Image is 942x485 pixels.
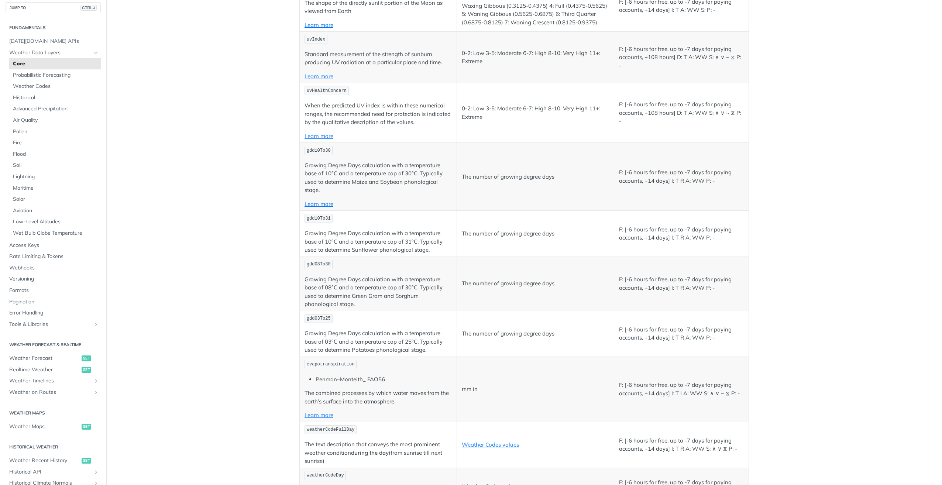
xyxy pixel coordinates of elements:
li: Penman–Monteith_ FAO56 [316,375,452,384]
a: Weather Forecastget [6,353,101,364]
span: Versioning [9,275,99,283]
span: Low-Level Altitudes [13,218,99,226]
span: uvIndex [307,37,325,42]
a: Learn more [305,21,333,28]
a: [DATE][DOMAIN_NAME] APIs [6,36,101,47]
a: Aviation [9,205,101,216]
p: The text description that conveys the most prominent weather condition (from sunrise till next su... [305,440,452,465]
h2: Fundamentals [6,24,101,31]
span: Weather Data Layers [9,49,91,56]
h2: Weather Forecast & realtime [6,341,101,348]
span: Historical API [9,468,91,476]
a: Lightning [9,171,101,182]
h2: Weather Maps [6,410,101,416]
span: gdd10To31 [307,216,331,221]
a: Versioning [6,274,101,285]
span: [DATE][DOMAIN_NAME] APIs [9,38,99,45]
span: Weather Recent History [9,457,80,464]
span: Historical [13,94,99,102]
span: Wet Bulb Globe Temperature [13,230,99,237]
button: Show subpages for Historical API [93,469,99,475]
p: 0-2: Low 3-5: Moderate 6-7: High 8-10: Very High 11+: Extreme [462,49,609,66]
a: Weather Codes values [462,441,519,448]
a: Learn more [305,133,333,140]
span: Fire [13,139,99,147]
p: Growing Degree Days calculation with a temperature base of 10°C and a temperature cap of 30°C. Ty... [305,161,452,195]
a: Formats [6,285,101,296]
a: Wet Bulb Globe Temperature [9,228,101,239]
p: F: [-6 hours for free, up to -7 days for paying accounts, +14 days] I: T R A: WW S: ∧ ∨ ⧖ P: - [619,437,744,453]
a: Flood [9,149,101,160]
span: Tools & Libraries [9,321,91,328]
button: Hide subpages for Weather Data Layers [93,50,99,56]
span: Formats [9,287,99,294]
span: Weather Codes [13,83,99,90]
span: Access Keys [9,242,99,249]
a: Access Keys [6,240,101,251]
span: uvHealthConcern [307,88,347,93]
span: evapotranspiration [307,362,355,367]
span: Maritime [13,185,99,192]
span: gdd10To30 [307,148,331,153]
p: F: [-6 hours for free, up to -7 days for paying accounts, +14 days] I: T I A: WW S: ∧ ∨ ~ ⧖ P: - [619,381,744,398]
button: JUMP TOCTRL-/ [6,2,101,13]
p: F: [-6 hours for free, up to -7 days for paying accounts, +14 days] I: T R A: WW P: - [619,168,744,185]
a: Weather on RoutesShow subpages for Weather on Routes [6,387,101,398]
span: Flood [13,151,99,158]
span: Solar [13,196,99,203]
span: Weather Timelines [9,377,91,385]
p: Standard measurement of the strength of sunburn producing UV radiation at a particular place and ... [305,50,452,67]
a: Low-Level Altitudes [9,216,101,227]
p: F: [-6 hours for free, up to -7 days for paying accounts, +14 days] I: T R A: WW P: - [619,275,744,292]
p: The number of growing degree days [462,279,609,288]
a: Weather TimelinesShow subpages for Weather Timelines [6,375,101,386]
a: Webhooks [6,262,101,274]
span: weatherCodeDay [307,473,344,478]
span: Air Quality [13,117,99,124]
span: Weather on Routes [9,389,91,396]
span: Aviation [13,207,99,214]
span: Error Handling [9,309,99,317]
span: Advanced Precipitation [13,105,99,113]
p: Growing Degree Days calculation with a temperature base of 08°C and a temperature cap of 30°C. Ty... [305,275,452,309]
p: The number of growing degree days [462,330,609,338]
a: Core [9,58,101,69]
a: Maritime [9,183,101,194]
a: Advanced Precipitation [9,103,101,114]
span: Rate Limiting & Tokens [9,253,99,260]
span: Core [13,60,99,68]
span: Lightning [13,173,99,180]
button: Show subpages for Tools & Libraries [93,321,99,327]
button: Show subpages for Weather on Routes [93,389,99,395]
a: Fire [9,137,101,148]
a: Tools & LibrariesShow subpages for Tools & Libraries [6,319,101,330]
p: When the predicted UV index is within these numerical ranges, the recommended need for protection... [305,102,452,127]
span: weatherCodeFullDay [307,427,355,432]
a: Probabilistic Forecasting [9,70,101,81]
h2: Historical Weather [6,444,101,450]
a: Pagination [6,296,101,307]
span: Probabilistic Forecasting [13,72,99,79]
button: Show subpages for Weather Timelines [93,378,99,384]
p: mm in [462,385,609,393]
span: Webhooks [9,264,99,272]
p: 0-2: Low 3-5: Moderate 6-7: High 8-10: Very High 11+: Extreme [462,104,609,121]
a: Weather Mapsget [6,421,101,432]
a: Historical [9,92,101,103]
span: Soil [13,162,99,169]
a: Historical APIShow subpages for Historical API [6,467,101,478]
span: get [82,424,91,430]
a: Rate Limiting & Tokens [6,251,101,262]
span: get [82,458,91,464]
p: F: [-6 hours for free, up to -7 days for paying accounts, +14 days] I: T R A: WW P: - [619,226,744,242]
span: Pollen [13,128,99,135]
strong: during the day [351,449,389,456]
a: Solar [9,194,101,205]
span: CTRL-/ [80,5,97,11]
a: Air Quality [9,115,101,126]
span: gdd03To25 [307,316,331,321]
a: Weather Data LayersHide subpages for Weather Data Layers [6,47,101,58]
span: get [82,367,91,373]
span: Realtime Weather [9,366,80,374]
span: Pagination [9,298,99,306]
